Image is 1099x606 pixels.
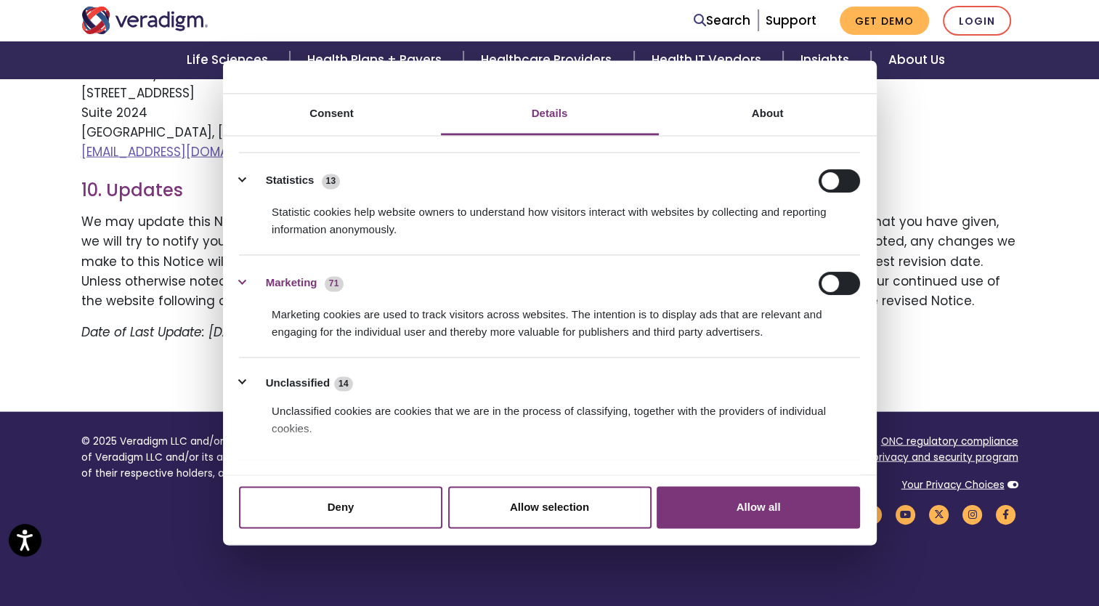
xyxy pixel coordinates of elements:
p: We may update this Notice from time to time. If we make any changes to this Notice that materiall... [81,212,1018,311]
img: Veradigm logo [81,7,208,34]
h3: 10. Updates [81,180,1018,201]
a: Consent [223,94,441,135]
a: Login [943,6,1011,36]
em: Date of Last Update: [DATE] [81,323,248,341]
a: Health IT Vendors [634,41,783,78]
a: Healthcare Providers [463,41,633,78]
label: Marketing [266,275,317,292]
a: Life Sciences [169,41,290,78]
a: Veradigm Facebook Link [994,507,1018,521]
a: Your Privacy Choices [901,478,1005,492]
a: Search [694,11,750,31]
a: Details [441,94,659,135]
label: Statistics [266,173,315,190]
button: Statistics (13) [239,169,349,193]
a: Get Demo [840,7,929,35]
button: Unclassified (14) [239,374,362,392]
a: Veradigm YouTube Link [893,507,918,521]
a: privacy and security program [872,451,1018,464]
p: Veradigm Attn: Privacy Officer [STREET_ADDRESS] Suite 2024 [GEOGRAPHIC_DATA], [US_STATE] 60654 [81,44,1018,162]
button: Allow all [657,486,860,528]
div: Marketing cookies are used to track visitors across websites. The intention is to display ads tha... [239,295,860,341]
button: Allow selection [448,486,652,528]
a: About Us [871,41,962,78]
a: Insights [783,41,871,78]
a: Health Plans + Payers [290,41,463,78]
p: © 2025 Veradigm LLC and/or its affiliates. All rights reserved. Cited marks are the property of V... [81,434,539,481]
a: About [659,94,877,135]
a: Veradigm Twitter Link [927,507,952,521]
a: ONC regulatory compliance [881,435,1018,448]
button: Marketing (71) [239,272,352,295]
a: [EMAIL_ADDRESS][DOMAIN_NAME] [81,143,287,161]
a: Support [766,12,816,29]
button: Deny [239,486,442,528]
div: Unclassified cookies are cookies that we are in the process of classifying, together with the pro... [239,392,860,437]
a: Veradigm Instagram Link [960,507,985,521]
div: Statistic cookies help website owners to understand how visitors interact with websites by collec... [239,193,860,238]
